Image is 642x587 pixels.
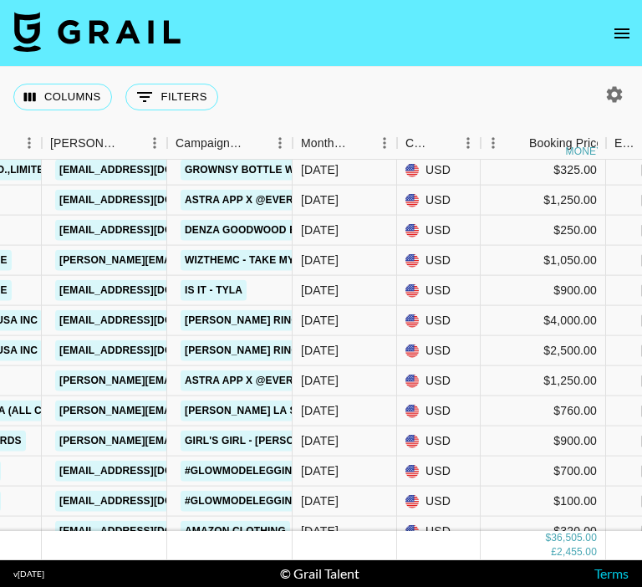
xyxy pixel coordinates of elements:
[55,521,242,542] a: [EMAIL_ADDRESS][DOMAIN_NAME]
[55,220,242,241] a: [EMAIL_ADDRESS][DOMAIN_NAME]
[55,190,242,211] a: [EMAIL_ADDRESS][DOMAIN_NAME]
[551,545,557,559] div: £
[397,457,481,487] div: USD
[181,280,247,301] a: IS IT - TYLA
[181,160,334,181] a: Grownsy Bottle Washer
[55,491,242,512] a: [EMAIL_ADDRESS][DOMAIN_NAME]
[301,493,339,509] div: Jul '25
[481,186,606,216] div: $1,250.00
[397,156,481,186] div: USD
[55,250,414,271] a: [PERSON_NAME][EMAIL_ADDRESS][PERSON_NAME][DOMAIN_NAME]
[181,461,487,482] a: #GLOWMODEleggings CoreHold Leggings Campaign
[301,523,339,539] div: Jul '25
[181,370,364,391] a: Astra App x @every1luvsmia._
[181,340,430,361] a: [PERSON_NAME] Ring x @sofiachaparrorr
[545,531,551,545] div: $
[55,310,242,331] a: [EMAIL_ADDRESS][DOMAIN_NAME]
[566,146,604,156] div: money
[481,156,606,186] div: $325.00
[301,342,339,359] div: Jul '25
[301,462,339,479] div: Jul '25
[301,282,339,299] div: Jul '25
[55,370,328,391] a: [PERSON_NAME][EMAIL_ADDRESS][DOMAIN_NAME]
[301,127,349,160] div: Month Due
[301,432,339,449] div: Jul '25
[125,84,218,110] button: Show filters
[481,276,606,306] div: $900.00
[481,336,606,366] div: $2,500.00
[50,127,119,160] div: [PERSON_NAME]
[181,521,290,542] a: Amazon Clothing
[397,487,481,517] div: USD
[55,461,242,482] a: [EMAIL_ADDRESS][DOMAIN_NAME]
[481,426,606,457] div: $900.00
[55,160,242,181] a: [EMAIL_ADDRESS][DOMAIN_NAME]
[551,531,597,545] div: 36,505.00
[42,127,167,160] div: Booker
[397,216,481,246] div: USD
[397,246,481,276] div: USD
[181,401,385,421] a: [PERSON_NAME] La San - Feel Good
[181,491,487,512] a: #GLOWMODEleggings CoreHold Leggings Campaign
[301,222,339,238] div: Jul '25
[432,131,456,155] button: Sort
[55,431,414,452] a: [PERSON_NAME][EMAIL_ADDRESS][PERSON_NAME][DOMAIN_NAME]
[301,372,339,389] div: Jul '25
[506,131,529,155] button: Sort
[481,246,606,276] div: $1,050.00
[481,517,606,547] div: $320.00
[181,310,420,331] a: [PERSON_NAME] Ring x @every1luvsmia._
[481,487,606,517] div: $100.00
[397,426,481,457] div: USD
[397,276,481,306] div: USD
[181,220,328,241] a: DENZA Goodwood event
[13,12,181,52] img: Grail Talent
[142,130,167,156] button: Menu
[176,127,244,160] div: Campaign (Type)
[557,545,597,559] div: 2,455.00
[181,190,364,211] a: Astra App x @every1luvsmia._
[481,306,606,336] div: $4,000.00
[397,396,481,426] div: USD
[55,340,242,361] a: [EMAIL_ADDRESS][DOMAIN_NAME]
[301,402,339,419] div: Jul '25
[605,17,639,50] button: open drawer
[481,366,606,396] div: $1,250.00
[13,569,44,579] div: v [DATE]
[372,130,397,156] button: Menu
[405,127,432,160] div: Currency
[119,131,142,155] button: Sort
[456,130,481,156] button: Menu
[349,131,372,155] button: Sort
[301,252,339,268] div: Jul '25
[55,280,242,301] a: [EMAIL_ADDRESS][DOMAIN_NAME]
[397,366,481,396] div: USD
[181,250,328,271] a: WiztheMC - Take My Mind
[301,312,339,329] div: Jul '25
[181,431,345,452] a: Girl's Girl - [PERSON_NAME]
[280,565,359,582] div: © Grail Talent
[397,336,481,366] div: USD
[293,127,397,160] div: Month Due
[301,191,339,208] div: Jul '25
[167,127,293,160] div: Campaign (Type)
[267,130,293,156] button: Menu
[397,306,481,336] div: USD
[594,565,629,581] a: Terms
[481,396,606,426] div: $760.00
[529,127,603,160] div: Booking Price
[301,161,339,178] div: Jul '25
[397,186,481,216] div: USD
[397,127,481,160] div: Currency
[481,457,606,487] div: $700.00
[17,130,42,156] button: Menu
[481,216,606,246] div: $250.00
[614,127,638,160] div: Expenses: Remove Commission?
[13,84,112,110] button: Select columns
[55,401,328,421] a: [PERSON_NAME][EMAIL_ADDRESS][DOMAIN_NAME]
[244,131,267,155] button: Sort
[481,130,506,156] button: Menu
[397,517,481,547] div: USD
